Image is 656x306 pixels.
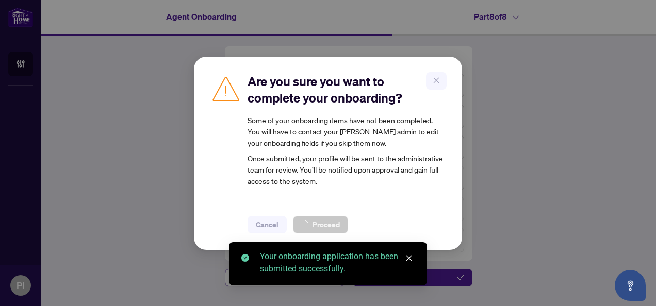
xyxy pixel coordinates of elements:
[293,216,348,233] button: Proceed
[248,114,446,148] div: Some of your onboarding items have not been completed. You will have to contact your [PERSON_NAME...
[241,254,249,262] span: check-circle
[248,114,446,186] article: Once submitted, your profile will be sent to the administrative team for review. You’ll be notifi...
[403,252,415,264] a: Close
[260,250,415,275] div: Your onboarding application has been submitted successfully.
[405,254,413,262] span: close
[210,73,241,104] img: Caution Icon
[615,270,646,301] button: Open asap
[248,73,446,106] h2: Are you sure you want to complete your onboarding?
[248,216,287,233] button: Cancel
